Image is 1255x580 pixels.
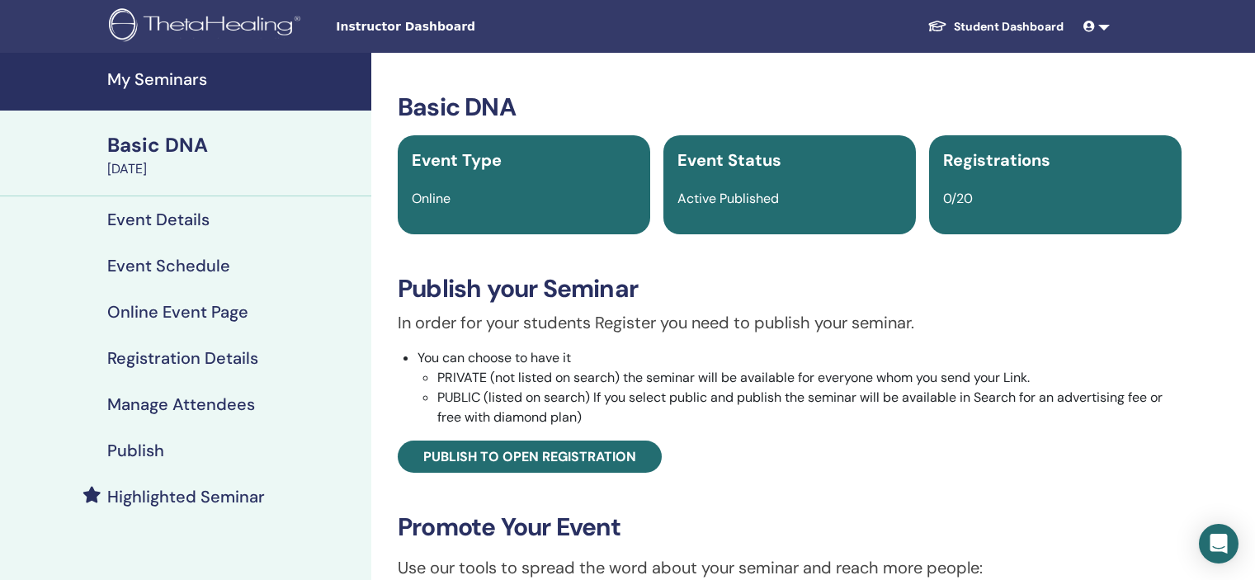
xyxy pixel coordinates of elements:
h3: Promote Your Event [398,512,1182,542]
span: Instructor Dashboard [336,18,583,35]
h4: Highlighted Seminar [107,487,265,507]
h4: Event Details [107,210,210,229]
p: In order for your students Register you need to publish your seminar. [398,310,1182,335]
h4: Publish [107,441,164,460]
div: [DATE] [107,159,361,179]
p: Use our tools to spread the word about your seminar and reach more people: [398,555,1182,580]
li: You can choose to have it [418,348,1182,427]
span: Active Published [677,190,779,207]
span: Event Status [677,149,781,171]
li: PRIVATE (not listed on search) the seminar will be available for everyone whom you send your Link. [437,368,1182,388]
h4: Registration Details [107,348,258,368]
h3: Basic DNA [398,92,1182,122]
img: graduation-cap-white.svg [927,19,947,33]
h4: Event Schedule [107,256,230,276]
h4: My Seminars [107,69,361,89]
span: Publish to open registration [423,448,636,465]
span: 0/20 [943,190,973,207]
div: Basic DNA [107,131,361,159]
span: Event Type [412,149,502,171]
h4: Online Event Page [107,302,248,322]
img: logo.png [109,8,306,45]
a: Basic DNA[DATE] [97,131,371,179]
span: Registrations [943,149,1050,171]
div: Open Intercom Messenger [1199,524,1238,563]
a: Student Dashboard [914,12,1077,42]
li: PUBLIC (listed on search) If you select public and publish the seminar will be available in Searc... [437,388,1182,427]
h4: Manage Attendees [107,394,255,414]
h3: Publish your Seminar [398,274,1182,304]
a: Publish to open registration [398,441,662,473]
span: Online [412,190,451,207]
